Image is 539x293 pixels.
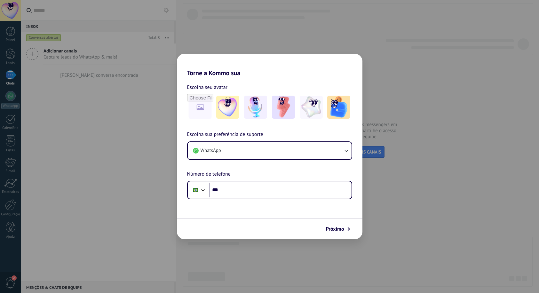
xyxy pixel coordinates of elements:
[244,96,267,119] img: -2.jpeg
[323,224,353,234] button: Próximo
[177,54,362,77] h2: Torne a Kommo sua
[272,96,295,119] img: -3.jpeg
[327,96,350,119] img: -5.jpeg
[188,142,352,159] button: WhatsApp
[187,131,263,139] span: Escolha sua preferência de suporte
[187,83,228,91] span: Escolha seu avatar
[201,147,221,154] span: WhatsApp
[216,96,239,119] img: -1.jpeg
[190,183,202,197] div: Brazil: + 55
[300,96,323,119] img: -4.jpeg
[326,227,344,231] span: Próximo
[187,170,231,178] span: Número de telefone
